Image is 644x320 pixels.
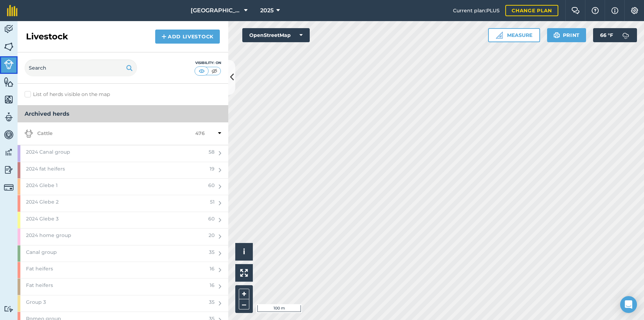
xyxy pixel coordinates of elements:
img: A question mark icon [591,7,599,14]
img: svg+xml;base64,PD94bWwgdmVyc2lvbj0iMS4wIiBlbmNvZGluZz0idXRmLTgiPz4KPCEtLSBHZW5lcmF0b3I6IEFkb2JlIE... [4,129,14,140]
span: 2024 Glebe 3 [26,215,59,223]
span: i [243,247,245,256]
button: 66 °F [593,28,637,42]
img: svg+xml;base64,PD94bWwgdmVyc2lvbj0iMS4wIiBlbmNvZGluZz0idXRmLTgiPz4KPCEtLSBHZW5lcmF0b3I6IEFkb2JlIE... [4,306,14,312]
a: Canal group [18,245,205,262]
a: 2024 fat heifers [18,162,205,178]
span: 16 [210,281,215,289]
span: 19 [210,165,215,173]
img: svg+xml;base64,PD94bWwgdmVyc2lvbj0iMS4wIiBlbmNvZGluZz0idXRmLTgiPz4KPCEtLSBHZW5lcmF0b3I6IEFkb2JlIE... [619,28,633,42]
a: 2024 Glebe 1 [18,179,204,195]
strong: Cattle [25,129,195,138]
img: svg+xml;base64,PHN2ZyB4bWxucz0iaHR0cDovL3d3dy53My5vcmcvMjAwMC9zdmciIHdpZHRoPSIxOSIgaGVpZ2h0PSIyNC... [126,64,133,72]
strong: 476 [195,129,205,138]
span: 66 ° F [600,28,613,42]
img: svg+xml;base64,PHN2ZyB4bWxucz0iaHR0cDovL3d3dy53My5vcmcvMjAwMC9zdmciIHdpZHRoPSI1MCIgaGVpZ2h0PSI0MC... [197,68,206,75]
span: Canal group [26,248,57,256]
a: Add Livestock [155,30,220,44]
button: i [235,243,253,261]
span: 2024 Glebe 1 [26,181,58,189]
span: [GEOGRAPHIC_DATA] [191,6,241,15]
img: svg+xml;base64,PHN2ZyB4bWxucz0iaHR0cDovL3d3dy53My5vcmcvMjAwMC9zdmciIHdpZHRoPSI1NiIgaGVpZ2h0PSI2MC... [4,41,14,52]
a: 2024 Glebe 3 [18,212,204,228]
img: svg+xml;base64,PHN2ZyB4bWxucz0iaHR0cDovL3d3dy53My5vcmcvMjAwMC9zdmciIHdpZHRoPSIxNyIgaGVpZ2h0PSIxNy... [611,6,618,15]
span: 35 [209,298,215,306]
img: fieldmargin Logo [7,5,18,16]
img: svg+xml;base64,PD94bWwgdmVyc2lvbj0iMS4wIiBlbmNvZGluZz0idXRmLTgiPz4KPCEtLSBHZW5lcmF0b3I6IEFkb2JlIE... [4,165,14,175]
img: svg+xml;base64,PD94bWwgdmVyc2lvbj0iMS4wIiBlbmNvZGluZz0idXRmLTgiPz4KPCEtLSBHZW5lcmF0b3I6IEFkb2JlIE... [25,129,33,138]
span: Current plan : PLUS [453,7,500,14]
a: 2024 Canal group [18,145,204,161]
span: 2024 home group [26,231,71,239]
span: Group 3 [26,298,46,306]
div: Open Intercom Messenger [620,296,637,313]
span: 2025 [260,6,274,15]
span: 60 [208,181,215,189]
img: Ruler icon [496,32,503,39]
span: Fat heifers [26,265,53,273]
img: svg+xml;base64,PD94bWwgdmVyc2lvbj0iMS4wIiBlbmNvZGluZz0idXRmLTgiPz4KPCEtLSBHZW5lcmF0b3I6IEFkb2JlIE... [4,147,14,158]
button: Measure [488,28,540,42]
span: 58 [209,148,215,156]
span: 2024 Canal group [26,148,70,156]
span: 2024 fat heifers [26,165,65,173]
img: svg+xml;base64,PD94bWwgdmVyc2lvbj0iMS4wIiBlbmNvZGluZz0idXRmLTgiPz4KPCEtLSBHZW5lcmF0b3I6IEFkb2JlIE... [4,112,14,122]
a: Group 3 [18,295,205,312]
span: 35 [209,248,215,256]
img: A cog icon [630,7,639,14]
span: 60 [208,215,215,223]
label: List of herds visible on the map [25,91,221,98]
button: Print [547,28,586,42]
img: svg+xml;base64,PHN2ZyB4bWxucz0iaHR0cDovL3d3dy53My5vcmcvMjAwMC9zdmciIHdpZHRoPSI1NiIgaGVpZ2h0PSI2MC... [4,77,14,87]
a: Fat heifers [18,279,205,295]
button: + [239,289,249,299]
img: svg+xml;base64,PD94bWwgdmVyc2lvbj0iMS4wIiBlbmNvZGluZz0idXRmLTgiPz4KPCEtLSBHZW5lcmF0b3I6IEFkb2JlIE... [4,183,14,192]
img: svg+xml;base64,PHN2ZyB4bWxucz0iaHR0cDovL3d3dy53My5vcmcvMjAwMC9zdmciIHdpZHRoPSIxNCIgaGVpZ2h0PSIyNC... [162,32,166,41]
a: 2024 Glebe 2 [18,195,206,211]
button: – [239,299,249,309]
h3: Archived herds [18,105,228,122]
div: Visibility: On [195,60,221,66]
img: svg+xml;base64,PHN2ZyB4bWxucz0iaHR0cDovL3d3dy53My5vcmcvMjAwMC9zdmciIHdpZHRoPSI1MCIgaGVpZ2h0PSI0MC... [210,68,219,75]
img: Two speech bubbles overlapping with the left bubble in the forefront [571,7,580,14]
a: 2024 home group [18,229,204,245]
h2: Livestock [26,31,68,42]
span: Fat heifers [26,281,53,289]
img: Four arrows, one pointing top left, one top right, one bottom right and the last bottom left [240,269,248,277]
span: 2024 Glebe 2 [26,198,59,206]
a: Fat heifers [18,262,205,278]
button: OpenStreetMap [242,28,310,42]
img: svg+xml;base64,PHN2ZyB4bWxucz0iaHR0cDovL3d3dy53My5vcmcvMjAwMC9zdmciIHdpZHRoPSI1NiIgaGVpZ2h0PSI2MC... [4,94,14,105]
img: svg+xml;base64,PHN2ZyB4bWxucz0iaHR0cDovL3d3dy53My5vcmcvMjAwMC9zdmciIHdpZHRoPSIxOSIgaGVpZ2h0PSIyNC... [553,31,560,39]
span: 16 [210,265,215,273]
img: svg+xml;base64,PD94bWwgdmVyc2lvbj0iMS4wIiBlbmNvZGluZz0idXRmLTgiPz4KPCEtLSBHZW5lcmF0b3I6IEFkb2JlIE... [4,59,14,69]
input: Search [25,59,137,76]
img: svg+xml;base64,PD94bWwgdmVyc2lvbj0iMS4wIiBlbmNvZGluZz0idXRmLTgiPz4KPCEtLSBHZW5lcmF0b3I6IEFkb2JlIE... [4,24,14,34]
a: Change plan [505,5,558,16]
span: 51 [210,198,215,206]
span: 20 [209,231,215,239]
